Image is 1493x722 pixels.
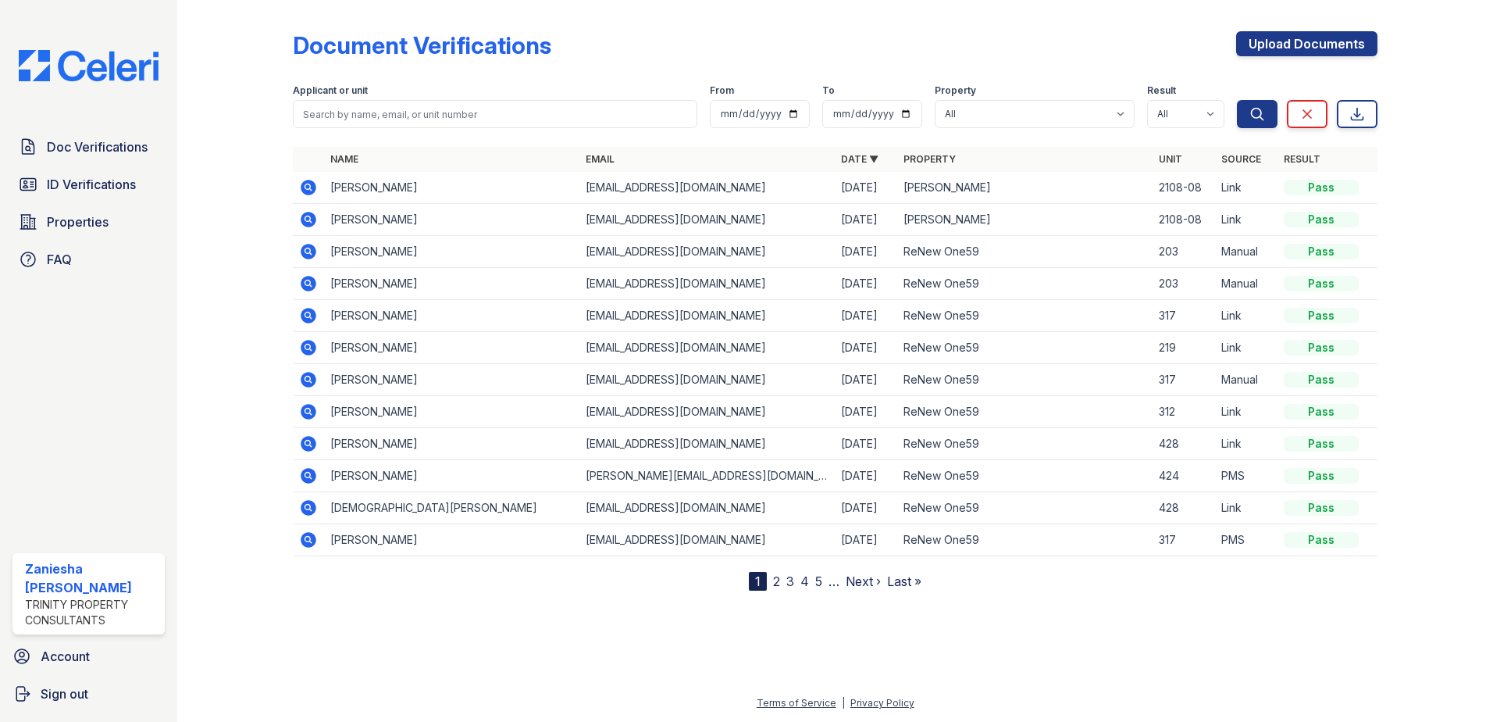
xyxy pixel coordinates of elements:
[579,332,835,364] td: [EMAIL_ADDRESS][DOMAIN_NAME]
[835,300,897,332] td: [DATE]
[1153,204,1215,236] td: 2108-08
[828,572,839,591] span: …
[1221,153,1261,165] a: Source
[1153,460,1215,492] td: 424
[25,597,159,628] div: Trinity Property Consultants
[835,268,897,300] td: [DATE]
[846,574,881,589] a: Next ›
[324,236,579,268] td: [PERSON_NAME]
[6,641,171,672] a: Account
[1215,300,1277,332] td: Link
[1147,84,1176,97] label: Result
[324,300,579,332] td: [PERSON_NAME]
[1284,468,1359,484] div: Pass
[1284,372,1359,388] div: Pass
[1215,268,1277,300] td: Manual
[12,169,165,200] a: ID Verifications
[897,396,1153,428] td: ReNew One59
[1153,364,1215,396] td: 317
[897,460,1153,492] td: ReNew One59
[897,268,1153,300] td: ReNew One59
[1284,180,1359,195] div: Pass
[1215,204,1277,236] td: Link
[1153,428,1215,460] td: 428
[324,204,579,236] td: [PERSON_NAME]
[1153,300,1215,332] td: 317
[25,559,159,597] div: Zaniesha [PERSON_NAME]
[579,236,835,268] td: [EMAIL_ADDRESS][DOMAIN_NAME]
[835,524,897,556] td: [DATE]
[47,250,72,269] span: FAQ
[12,244,165,275] a: FAQ
[1284,436,1359,452] div: Pass
[835,364,897,396] td: [DATE]
[835,460,897,492] td: [DATE]
[842,697,845,709] div: |
[579,364,835,396] td: [EMAIL_ADDRESS][DOMAIN_NAME]
[1215,396,1277,428] td: Link
[6,678,171,709] a: Sign out
[822,84,835,97] label: To
[12,131,165,163] a: Doc Verifications
[1215,332,1277,364] td: Link
[850,697,914,709] a: Privacy Policy
[1153,236,1215,268] td: 203
[47,175,136,194] span: ID Verifications
[1215,460,1277,492] td: PMS
[1284,212,1359,227] div: Pass
[800,574,809,589] a: 4
[1236,31,1377,56] a: Upload Documents
[586,153,615,165] a: Email
[835,236,897,268] td: [DATE]
[773,574,780,589] a: 2
[1284,244,1359,259] div: Pass
[897,364,1153,396] td: ReNew One59
[835,172,897,204] td: [DATE]
[579,204,835,236] td: [EMAIL_ADDRESS][DOMAIN_NAME]
[1153,332,1215,364] td: 219
[293,100,697,128] input: Search by name, email, or unit number
[1159,153,1182,165] a: Unit
[897,172,1153,204] td: [PERSON_NAME]
[897,524,1153,556] td: ReNew One59
[47,138,148,156] span: Doc Verifications
[835,492,897,524] td: [DATE]
[324,364,579,396] td: [PERSON_NAME]
[887,574,921,589] a: Last »
[749,572,767,591] div: 1
[1284,532,1359,548] div: Pass
[897,300,1153,332] td: ReNew One59
[579,428,835,460] td: [EMAIL_ADDRESS][DOMAIN_NAME]
[579,268,835,300] td: [EMAIL_ADDRESS][DOMAIN_NAME]
[579,492,835,524] td: [EMAIL_ADDRESS][DOMAIN_NAME]
[41,684,88,703] span: Sign out
[324,524,579,556] td: [PERSON_NAME]
[841,153,878,165] a: Date ▼
[815,574,822,589] a: 5
[835,396,897,428] td: [DATE]
[1284,340,1359,356] div: Pass
[324,428,579,460] td: [PERSON_NAME]
[1215,524,1277,556] td: PMS
[293,31,551,59] div: Document Verifications
[1284,404,1359,420] div: Pass
[324,332,579,364] td: [PERSON_NAME]
[324,268,579,300] td: [PERSON_NAME]
[579,172,835,204] td: [EMAIL_ADDRESS][DOMAIN_NAME]
[579,524,835,556] td: [EMAIL_ADDRESS][DOMAIN_NAME]
[897,332,1153,364] td: ReNew One59
[579,396,835,428] td: [EMAIL_ADDRESS][DOMAIN_NAME]
[1284,308,1359,323] div: Pass
[757,697,836,709] a: Terms of Service
[47,213,109,231] span: Properties
[835,332,897,364] td: [DATE]
[897,236,1153,268] td: ReNew One59
[710,84,734,97] label: From
[324,172,579,204] td: [PERSON_NAME]
[1153,172,1215,204] td: 2108-08
[1284,153,1320,165] a: Result
[6,50,171,81] img: CE_Logo_Blue-a8612792a0a2168367f1c8372b55b34899dd931a85d93a1a3d3e32e68fde9ad4.png
[324,460,579,492] td: [PERSON_NAME]
[1215,364,1277,396] td: Manual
